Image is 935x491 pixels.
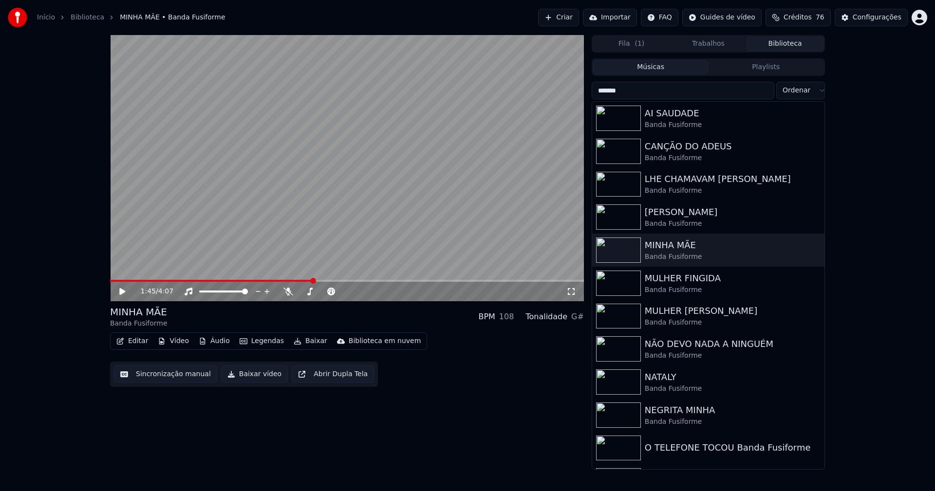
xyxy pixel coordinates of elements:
div: Banda Fusiforme [645,351,821,361]
button: Playlists [708,60,823,74]
div: Biblioteca em nuvem [349,336,421,346]
div: Banda Fusiforme [645,120,821,130]
button: Baixar [290,334,331,348]
div: Banda Fusiforme [645,186,821,196]
div: G# [571,311,584,323]
nav: breadcrumb [37,13,225,22]
span: ( 1 ) [635,39,644,49]
div: / [141,287,164,296]
button: Vídeo [154,334,193,348]
button: Importar [583,9,637,26]
button: Editar [112,334,152,348]
div: Configurações [853,13,901,22]
div: NEGRITA MINHA [645,403,821,417]
div: NÃO DEVO NADA A NINGUÉM [645,337,821,351]
button: Legendas [236,334,288,348]
div: NATALY [645,370,821,384]
div: O TELEFONE TOCOU Banda Fusiforme [645,441,821,455]
div: AI SAUDADE [645,107,821,120]
img: youka [8,8,27,27]
button: Guides de vídeo [682,9,762,26]
div: 108 [499,311,514,323]
button: Configurações [835,9,908,26]
span: 4:07 [158,287,173,296]
div: Banda Fusiforme [645,285,821,295]
div: BPM [478,311,495,323]
span: Ordenar [783,86,810,95]
div: MINHA MÃE [110,305,168,319]
div: CANÇÃO DO ADEUS [645,140,821,153]
button: Sincronização manual [114,365,217,383]
span: 76 [816,13,824,22]
button: Baixar vídeo [221,365,288,383]
button: Abrir Dupla Tela [292,365,374,383]
div: Banda Fusiforme [110,319,168,328]
div: Tonalidade [525,311,567,323]
span: Créditos [784,13,812,22]
button: FAQ [641,9,678,26]
div: LHE CHAMAVAM [PERSON_NAME] [645,172,821,186]
div: Banda Fusiforme [645,153,821,163]
button: Trabalhos [670,37,747,51]
div: Banda Fusiforme [645,318,821,327]
div: [PERSON_NAME] [645,205,821,219]
div: Banda Fusiforme [645,417,821,427]
div: MINHA MÃE [645,238,821,252]
span: MINHA MÃE • Banda Fusiforme [120,13,225,22]
button: Músicas [593,60,709,74]
button: Áudio [195,334,234,348]
button: Biblioteca [747,37,823,51]
div: MULHER [PERSON_NAME] [645,304,821,318]
button: Criar [538,9,579,26]
button: Fila [593,37,670,51]
div: Banda Fusiforme [645,219,821,229]
a: Biblioteca [71,13,104,22]
div: Banda Fusiforme [645,252,821,262]
button: Créditos76 [766,9,831,26]
div: Banda Fusiforme [645,384,821,394]
div: MULHER FINGIDA [645,272,821,285]
span: 1:45 [141,287,156,296]
a: Início [37,13,55,22]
